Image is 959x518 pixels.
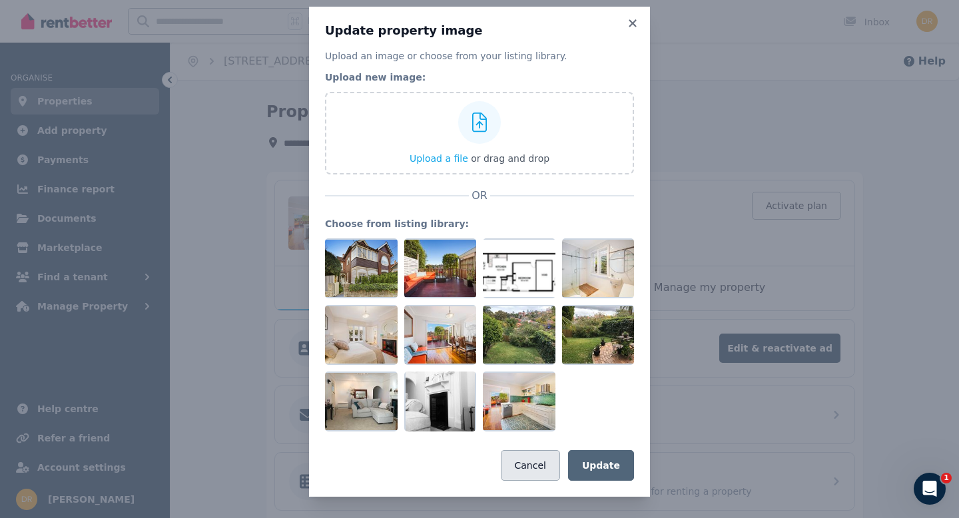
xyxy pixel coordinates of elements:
[941,473,952,483] span: 1
[469,188,490,204] span: OR
[568,450,634,481] button: Update
[325,23,634,39] h3: Update property image
[471,153,549,164] span: or drag and drop
[501,450,560,481] button: Cancel
[325,217,634,230] legend: Choose from listing library:
[325,71,634,84] legend: Upload new image:
[410,153,468,164] span: Upload a file
[325,49,634,63] p: Upload an image or choose from your listing library.
[914,473,946,505] iframe: Intercom live chat
[410,152,549,165] button: Upload a file or drag and drop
